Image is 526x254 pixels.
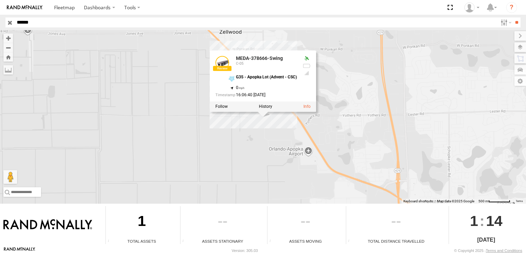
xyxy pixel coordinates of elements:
[7,5,42,10] img: rand-logo.svg
[259,104,272,109] label: View Asset History
[486,206,502,236] span: 14
[514,76,526,86] label: Map Settings
[236,62,297,66] div: C-05
[180,238,265,244] div: Assets Stationary
[3,52,13,62] button: Zoom Home
[486,249,522,253] a: Terms and Conditions
[478,199,488,203] span: 500 m
[498,17,513,27] label: Search Filter Options
[302,56,311,61] div: Valid GPS Fix
[437,199,474,203] span: Map data ©2025 Google
[106,239,116,244] div: Total number of Enabled Assets
[403,199,433,204] button: Keyboard shortcuts
[454,249,522,253] div: © Copyright 2025 -
[346,238,446,244] div: Total Distance Travelled
[267,238,343,244] div: Assets Moving
[462,2,482,13] div: Jose Goitia
[3,170,17,184] button: Drag Pegman onto the map to open Street View
[303,104,311,109] a: View Asset Details
[267,239,278,244] div: Total number of assets current in transit.
[346,239,356,244] div: Total distance travelled by all assets within specified date range and applied filters
[106,206,178,238] div: 1
[302,71,311,76] div: Last Event GSM Signal Strength
[215,93,297,97] div: Date/time of location update
[236,85,245,90] span: 0
[506,2,517,13] i: ?
[302,63,311,68] div: No battery health information received from this device.
[516,200,523,202] a: Terms
[3,219,92,231] img: Rand McNally
[236,56,297,61] div: MEDA-378666-Swing
[3,34,13,43] button: Zoom in
[449,236,524,244] div: [DATE]
[476,199,512,204] button: Map Scale: 500 m per 60 pixels
[232,249,258,253] div: Version: 305.03
[449,206,524,236] div: :
[180,239,191,244] div: Total number of assets current stationary.
[215,104,228,109] label: Realtime tracking of Asset
[106,238,178,244] div: Total Assets
[470,206,478,236] span: 1
[236,75,297,79] div: G35 - Apopka Lot (Advent - CSC)
[3,43,13,52] button: Zoom out
[3,65,13,75] label: Measure
[4,247,35,254] a: Visit our Website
